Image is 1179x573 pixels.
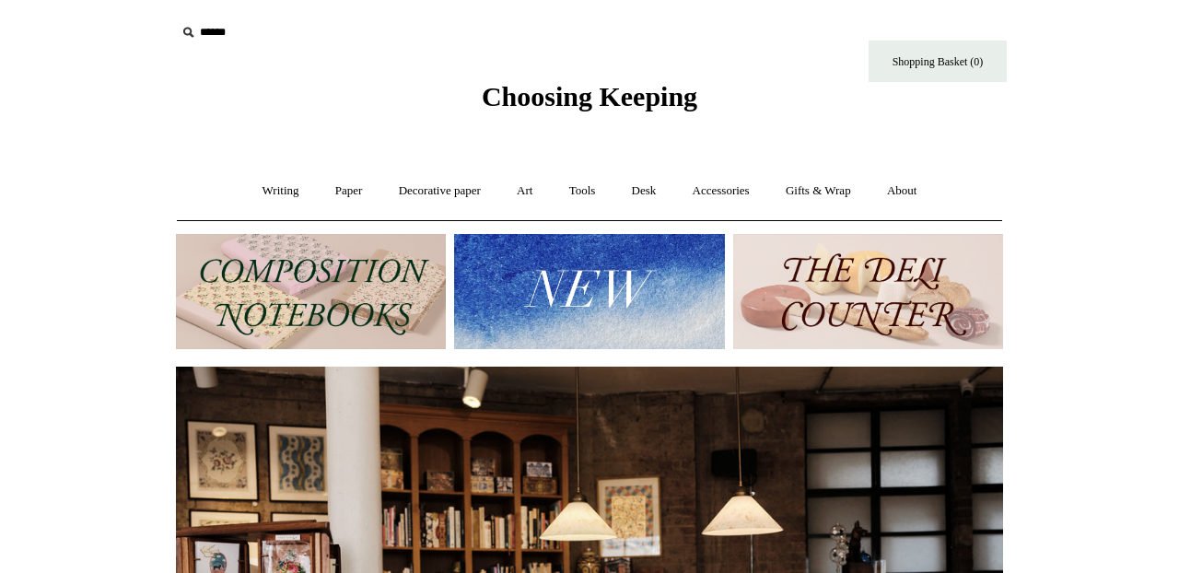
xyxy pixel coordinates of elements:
a: About [870,167,934,216]
a: Accessories [676,167,766,216]
span: Choosing Keeping [482,81,697,111]
img: New.jpg__PID:f73bdf93-380a-4a35-bcfe-7823039498e1 [454,234,724,349]
a: Writing [246,167,316,216]
a: Choosing Keeping [482,96,697,109]
a: Paper [319,167,379,216]
a: Gifts & Wrap [769,167,868,216]
img: 202302 Composition ledgers.jpg__PID:69722ee6-fa44-49dd-a067-31375e5d54ec [176,234,446,349]
a: Tools [553,167,613,216]
img: The Deli Counter [733,234,1003,349]
a: Decorative paper [382,167,497,216]
a: Art [500,167,549,216]
a: Desk [615,167,673,216]
a: Shopping Basket (0) [869,41,1007,82]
